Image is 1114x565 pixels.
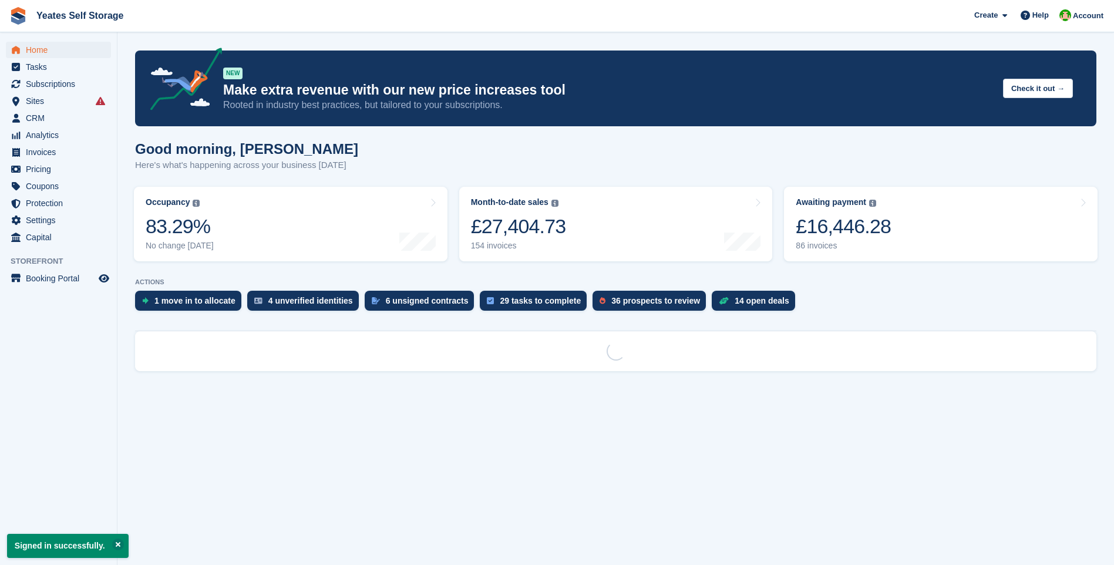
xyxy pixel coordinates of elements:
[97,271,111,285] a: Preview store
[11,255,117,267] span: Storefront
[6,270,111,287] a: menu
[223,82,994,99] p: Make extra revenue with our new price increases tool
[193,200,200,207] img: icon-info-grey-7440780725fd019a000dd9b08b2336e03edf1995a4989e88bcd33f0948082b44.svg
[135,141,358,157] h1: Good morning, [PERSON_NAME]
[1059,9,1071,21] img: Angela Field
[96,96,105,106] i: Smart entry sync failures have occurred
[26,195,96,211] span: Protection
[26,93,96,109] span: Sites
[1032,9,1049,21] span: Help
[6,93,111,109] a: menu
[386,296,469,305] div: 6 unsigned contracts
[471,197,548,207] div: Month-to-date sales
[6,144,111,160] a: menu
[611,296,700,305] div: 36 prospects to review
[372,297,380,304] img: contract_signature_icon-13c848040528278c33f63329250d36e43548de30e8caae1d1a13099fd9432cc5.svg
[154,296,235,305] div: 1 move in to allocate
[26,161,96,177] span: Pricing
[487,297,494,304] img: task-75834270c22a3079a89374b754ae025e5fb1db73e45f91037f5363f120a921f8.svg
[26,178,96,194] span: Coupons
[26,110,96,126] span: CRM
[6,42,111,58] a: menu
[6,127,111,143] a: menu
[146,197,190,207] div: Occupancy
[223,99,994,112] p: Rooted in industry best practices, but tailored to your subscriptions.
[796,214,891,238] div: £16,446.28
[146,214,214,238] div: 83.29%
[254,297,262,304] img: verify_identity-adf6edd0f0f0b5bbfe63781bf79b02c33cf7c696d77639b501bdc392416b5a36.svg
[735,296,789,305] div: 14 open deals
[26,127,96,143] span: Analytics
[223,68,243,79] div: NEW
[6,229,111,245] a: menu
[134,187,447,261] a: Occupancy 83.29% No change [DATE]
[712,291,801,317] a: 14 open deals
[146,241,214,251] div: No change [DATE]
[471,214,566,238] div: £27,404.73
[974,9,998,21] span: Create
[600,297,605,304] img: prospect-51fa495bee0391a8d652442698ab0144808aea92771e9ea1ae160a38d050c398.svg
[247,291,365,317] a: 4 unverified identities
[135,159,358,172] p: Here's what's happening across your business [DATE]
[6,76,111,92] a: menu
[500,296,581,305] div: 29 tasks to complete
[6,195,111,211] a: menu
[869,200,876,207] img: icon-info-grey-7440780725fd019a000dd9b08b2336e03edf1995a4989e88bcd33f0948082b44.svg
[135,278,1096,286] p: ACTIONS
[32,6,129,25] a: Yeates Self Storage
[26,212,96,228] span: Settings
[26,144,96,160] span: Invoices
[26,76,96,92] span: Subscriptions
[784,187,1098,261] a: Awaiting payment £16,446.28 86 invoices
[459,187,773,261] a: Month-to-date sales £27,404.73 154 invoices
[593,291,712,317] a: 36 prospects to review
[26,59,96,75] span: Tasks
[471,241,566,251] div: 154 invoices
[26,270,96,287] span: Booking Portal
[268,296,353,305] div: 4 unverified identities
[6,212,111,228] a: menu
[135,291,247,317] a: 1 move in to allocate
[1073,10,1103,22] span: Account
[7,534,129,558] p: Signed in successfully.
[6,178,111,194] a: menu
[719,297,729,305] img: deal-1b604bf984904fb50ccaf53a9ad4b4a5d6e5aea283cecdc64d6e3604feb123c2.svg
[796,197,866,207] div: Awaiting payment
[1003,79,1073,98] button: Check it out →
[9,7,27,25] img: stora-icon-8386f47178a22dfd0bd8f6a31ec36ba5ce8667c1dd55bd0f319d3a0aa187defe.svg
[140,48,223,115] img: price-adjustments-announcement-icon-8257ccfd72463d97f412b2fc003d46551f7dbcb40ab6d574587a9cd5c0d94...
[6,110,111,126] a: menu
[480,291,593,317] a: 29 tasks to complete
[796,241,891,251] div: 86 invoices
[551,200,558,207] img: icon-info-grey-7440780725fd019a000dd9b08b2336e03edf1995a4989e88bcd33f0948082b44.svg
[6,59,111,75] a: menu
[26,229,96,245] span: Capital
[142,297,149,304] img: move_ins_to_allocate_icon-fdf77a2bb77ea45bf5b3d319d69a93e2d87916cf1d5bf7949dd705db3b84f3ca.svg
[26,42,96,58] span: Home
[6,161,111,177] a: menu
[365,291,480,317] a: 6 unsigned contracts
